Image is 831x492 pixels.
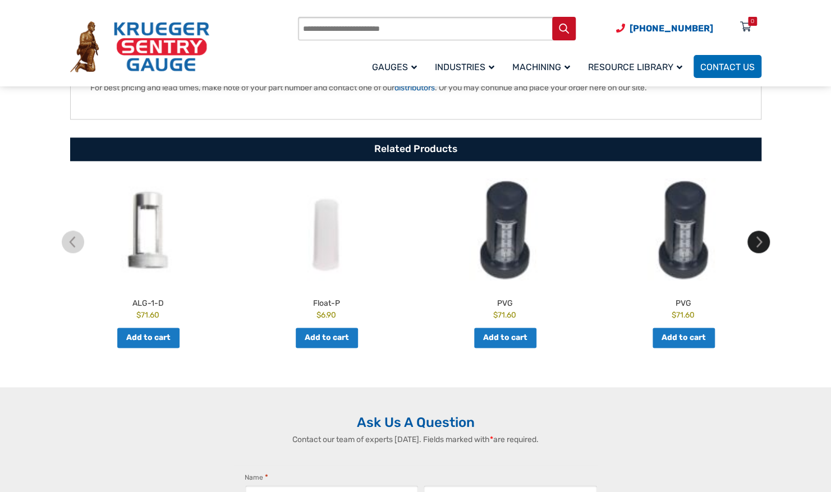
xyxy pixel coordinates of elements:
[435,62,494,72] span: Industries
[474,328,536,348] a: Add to cart: “PVG”
[240,178,413,284] img: Float-P
[700,62,755,72] span: Contact Us
[630,23,713,34] span: [PHONE_NUMBER]
[597,293,770,309] h2: PVG
[70,414,761,431] h2: Ask Us A Question
[428,53,506,80] a: Industries
[62,178,235,321] a: ALG-1-D $71.60
[136,310,141,319] span: $
[672,310,695,319] bdi: 71.60
[588,62,682,72] span: Resource Library
[240,293,413,309] h2: Float-P
[70,137,761,161] h2: Related Products
[506,53,581,80] a: Machining
[419,178,591,284] img: PVG
[751,17,754,26] div: 0
[512,62,570,72] span: Machining
[240,178,413,321] a: Float-P $6.90
[233,434,598,445] p: Contact our team of experts [DATE]. Fields marked with are required.
[316,310,321,319] span: $
[136,310,159,319] bdi: 71.60
[419,293,591,309] h2: PVG
[616,21,713,35] a: Phone Number (920) 434-8860
[62,231,84,253] img: chevron-left.svg
[747,231,770,253] img: chevron-right.svg
[493,310,516,319] bdi: 71.60
[694,55,761,78] a: Contact Us
[597,178,770,284] img: PVG
[365,53,428,80] a: Gauges
[581,53,694,80] a: Resource Library
[117,328,180,348] a: Add to cart: “ALG-1-D”
[672,310,676,319] span: $
[62,293,235,309] h2: ALG-1-D
[245,472,268,483] legend: Name
[372,62,417,72] span: Gauges
[296,328,358,348] a: Add to cart: “Float-P”
[316,310,336,319] bdi: 6.90
[419,178,591,321] a: PVG $71.60
[597,178,770,321] a: PVG $71.60
[493,310,498,319] span: $
[70,21,209,73] img: Krueger Sentry Gauge
[653,328,715,348] a: Add to cart: “PVG”
[62,178,235,284] img: ALG-OF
